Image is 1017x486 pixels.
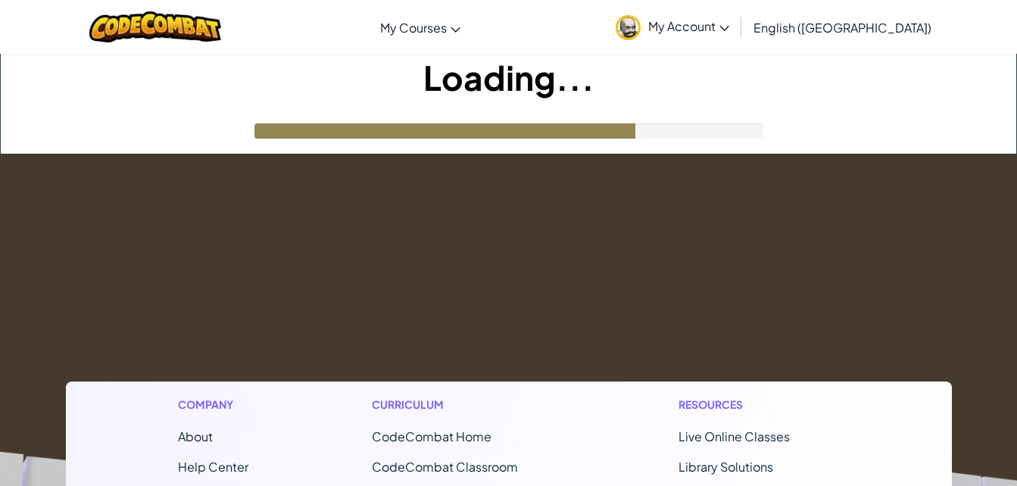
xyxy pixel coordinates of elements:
span: My Account [648,18,729,34]
a: Live Online Classes [679,428,790,444]
h1: Curriculum [372,397,555,413]
img: CodeCombat logo [89,11,222,42]
span: English ([GEOGRAPHIC_DATA]) [753,20,931,36]
a: My Courses [373,7,468,48]
h1: Resources [679,397,840,413]
img: avatar [616,15,641,40]
a: My Account [608,3,737,51]
span: CodeCombat Home [372,428,491,444]
a: English ([GEOGRAPHIC_DATA]) [746,7,939,48]
a: Library Solutions [679,459,773,475]
h1: Loading... [1,54,1016,101]
a: Help Center [178,459,248,475]
span: My Courses [380,20,447,36]
h1: Company [178,397,248,413]
a: CodeCombat Classroom [372,459,518,475]
a: About [178,428,213,444]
